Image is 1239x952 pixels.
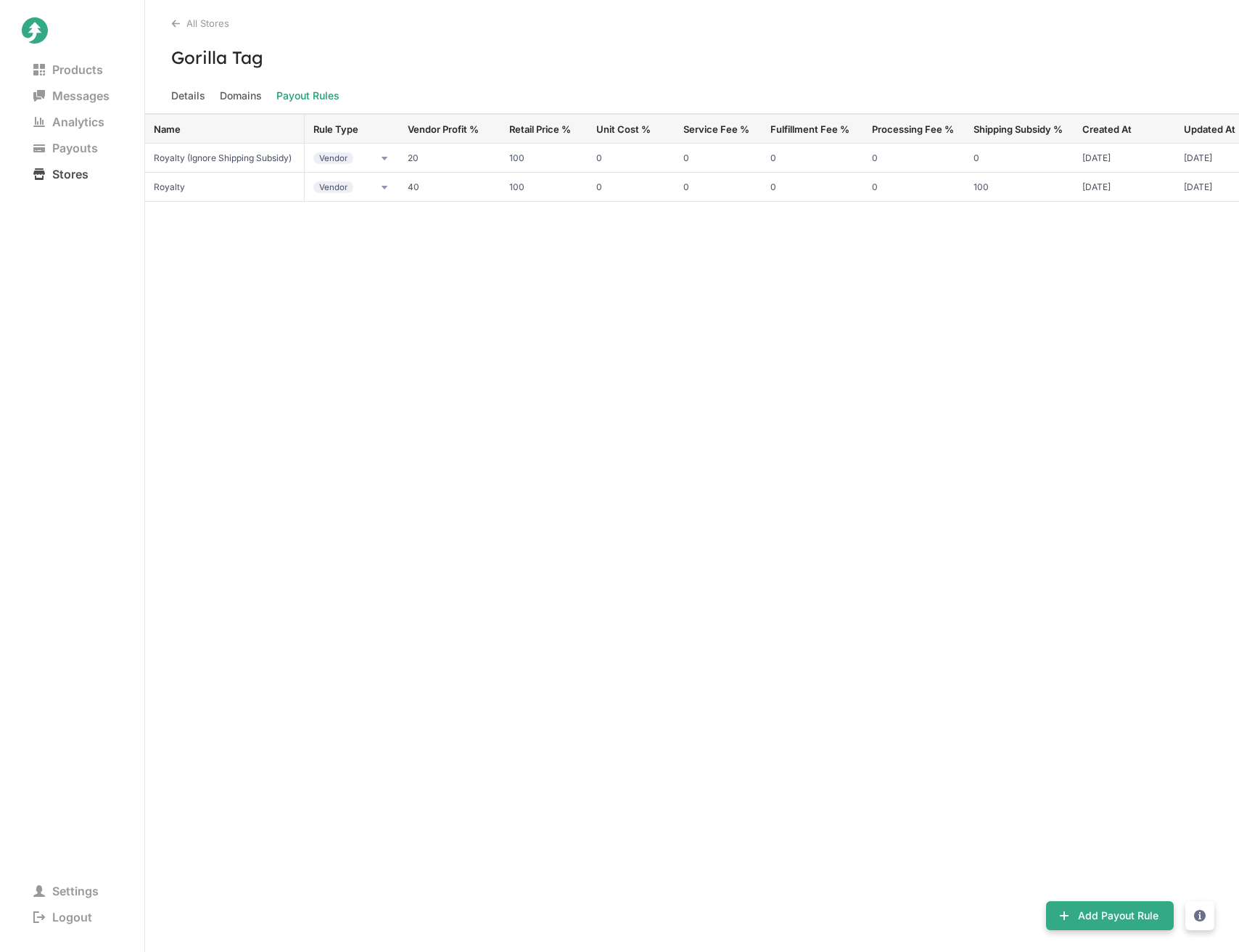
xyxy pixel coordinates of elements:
[276,86,339,106] span: Payout Rules
[22,138,110,158] span: Payouts
[22,112,116,132] span: Analytics
[171,86,205,106] span: Details
[1082,123,1166,135] div: Created At
[1082,152,1166,164] span: Dec 31, 2023
[683,123,753,135] div: Service Fee %
[973,123,1065,135] div: Shipping Subsidy %
[872,123,956,135] div: Processing Fee %
[22,86,121,106] span: Messages
[22,164,100,184] span: Stores
[1082,181,1166,193] span: Dec 31, 2023
[154,123,295,135] div: Name
[1046,901,1174,930] button: Add Payout Rule
[770,123,855,135] div: Fulfillment Fee %
[313,152,353,164] strong: Vendor
[313,181,353,193] strong: Vendor
[145,46,1239,68] h3: Gorilla Tag
[22,907,104,927] span: Logout
[22,881,110,901] span: Settings
[220,86,262,106] span: Domains
[22,59,115,80] span: Products
[313,123,390,135] div: Rule Type
[596,123,666,135] div: Unit Cost %
[509,123,579,135] div: Retail Price %
[408,123,492,135] div: Vendor Profit %
[171,17,1239,29] div: All Stores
